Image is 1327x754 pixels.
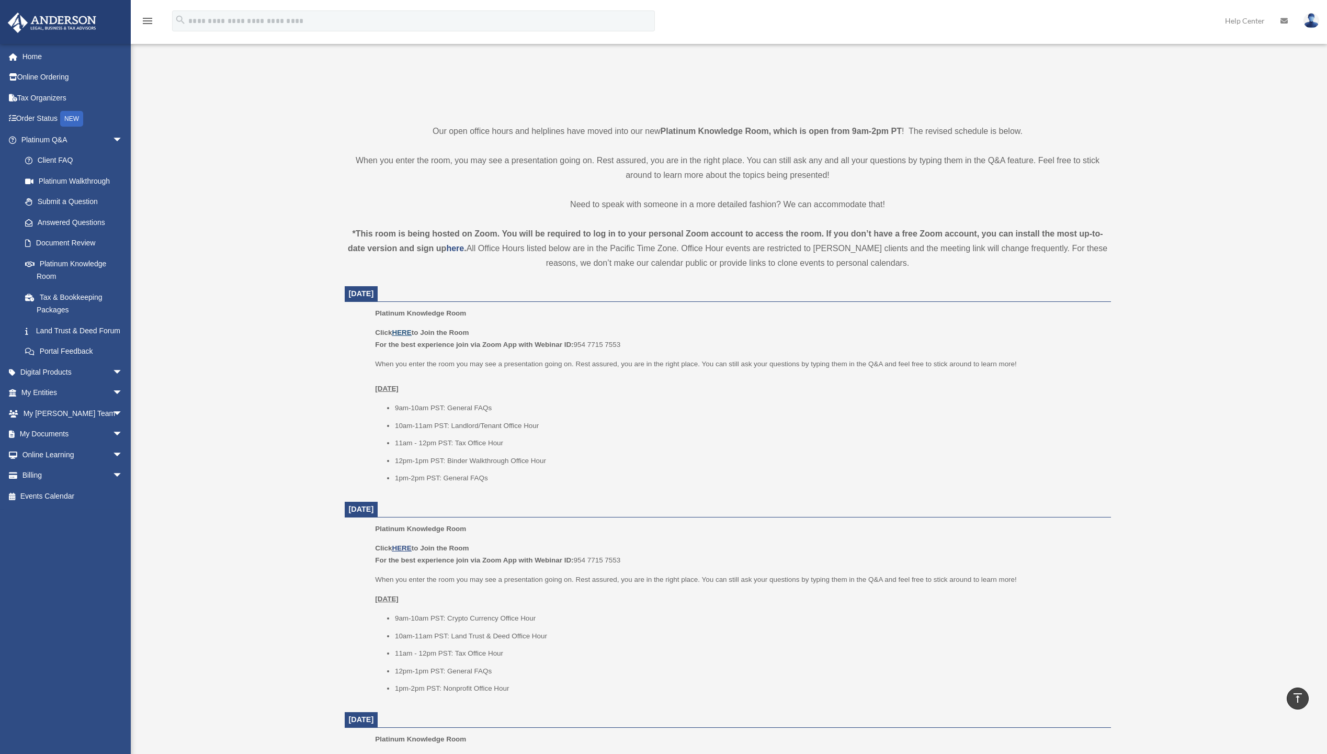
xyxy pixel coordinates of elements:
span: Platinum Knowledge Room [375,309,466,317]
p: When you enter the room you may see a presentation going on. Rest assured, you are in the right p... [375,358,1103,395]
img: Anderson Advisors Platinum Portal [5,13,99,33]
a: My [PERSON_NAME] Teamarrow_drop_down [7,403,139,424]
a: Online Ordering [7,67,139,88]
a: Client FAQ [15,150,139,171]
span: [DATE] [349,289,374,298]
i: search [175,14,186,26]
span: arrow_drop_down [112,129,133,151]
a: here [446,244,464,253]
span: [DATE] [349,505,374,513]
a: Home [7,46,139,67]
a: vertical_align_top [1287,688,1309,710]
li: 10am-11am PST: Landlord/Tenant Office Hour [395,420,1104,432]
li: 1pm-2pm PST: General FAQs [395,472,1104,485]
img: User Pic [1303,13,1319,28]
span: arrow_drop_down [112,444,133,466]
i: vertical_align_top [1291,692,1304,704]
li: 1pm-2pm PST: Nonprofit Office Hour [395,682,1104,695]
p: Our open office hours and helplines have moved into our new ! The revised schedule is below. [345,124,1111,139]
span: Platinum Knowledge Room [375,735,466,743]
a: Platinum Knowledge Room [15,253,133,287]
a: Platinum Q&Aarrow_drop_down [7,129,139,150]
div: All Office Hours listed below are in the Pacific Time Zone. Office Hour events are restricted to ... [345,227,1111,271]
a: Portal Feedback [15,341,139,362]
span: arrow_drop_down [112,362,133,383]
span: arrow_drop_down [112,403,133,424]
u: [DATE] [375,385,399,392]
a: Online Learningarrow_drop_down [7,444,139,465]
p: When you enter the room, you may see a presentation going on. Rest assured, you are in the right ... [345,153,1111,183]
a: Document Review [15,233,139,254]
a: Billingarrow_drop_down [7,465,139,486]
strong: Platinum Knowledge Room, which is open from 9am-2pm PT [661,127,902,136]
li: 11am - 12pm PST: Tax Office Hour [395,647,1104,660]
a: Tax Organizers [7,87,139,108]
li: 9am-10am PST: Crypto Currency Office Hour [395,612,1104,625]
strong: . [464,244,466,253]
a: Events Calendar [7,486,139,507]
div: NEW [60,111,83,127]
p: When you enter the room you may see a presentation going on. Rest assured, you are in the right p... [375,573,1103,586]
a: My Entitiesarrow_drop_down [7,382,139,403]
i: menu [141,15,154,27]
li: 9am-10am PST: General FAQs [395,402,1104,414]
span: arrow_drop_down [112,382,133,404]
span: [DATE] [349,715,374,724]
li: 11am - 12pm PST: Tax Office Hour [395,437,1104,449]
b: For the best experience join via Zoom App with Webinar ID: [375,341,573,348]
a: Tax & Bookkeeping Packages [15,287,139,320]
a: menu [141,18,154,27]
a: My Documentsarrow_drop_down [7,424,139,445]
a: Submit a Question [15,192,139,212]
p: Need to speak with someone in a more detailed fashion? We can accommodate that! [345,197,1111,212]
a: HERE [392,544,411,552]
a: Platinum Walkthrough [15,171,139,192]
a: HERE [392,329,411,336]
span: arrow_drop_down [112,424,133,445]
b: Click to Join the Room [375,329,469,336]
b: Click to Join the Room [375,544,469,552]
li: 10am-11am PST: Land Trust & Deed Office Hour [395,630,1104,643]
strong: *This room is being hosted on Zoom. You will be required to log in to your personal Zoom account ... [348,229,1103,253]
a: Digital Productsarrow_drop_down [7,362,139,382]
b: For the best experience join via Zoom App with Webinar ID: [375,556,573,564]
p: 954 7715 7553 [375,327,1103,351]
a: Answered Questions [15,212,139,233]
a: Land Trust & Deed Forum [15,320,139,341]
li: 12pm-1pm PST: Binder Walkthrough Office Hour [395,455,1104,467]
p: 954 7715 7553 [375,542,1103,567]
span: arrow_drop_down [112,465,133,487]
span: Platinum Knowledge Room [375,525,466,533]
u: [DATE] [375,595,399,603]
a: Order StatusNEW [7,108,139,130]
li: 12pm-1pm PST: General FAQs [395,665,1104,678]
